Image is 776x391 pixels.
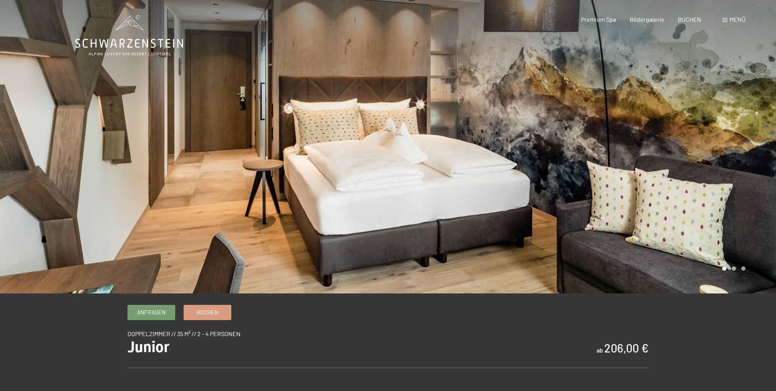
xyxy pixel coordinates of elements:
[184,305,231,320] a: Buchen
[597,346,603,354] span: ab
[197,308,218,316] span: Buchen
[581,16,616,23] a: Premium Spa
[127,338,169,356] span: Junior
[128,305,175,320] a: Anfragen
[630,16,665,23] a: Bildergalerie
[729,16,745,23] span: Menü
[678,16,701,23] a: BUCHEN
[137,308,166,316] span: Anfragen
[604,341,649,355] b: 206,00 €
[127,330,240,337] span: Doppelzimmer // 35 m² // 2 - 4 Personen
